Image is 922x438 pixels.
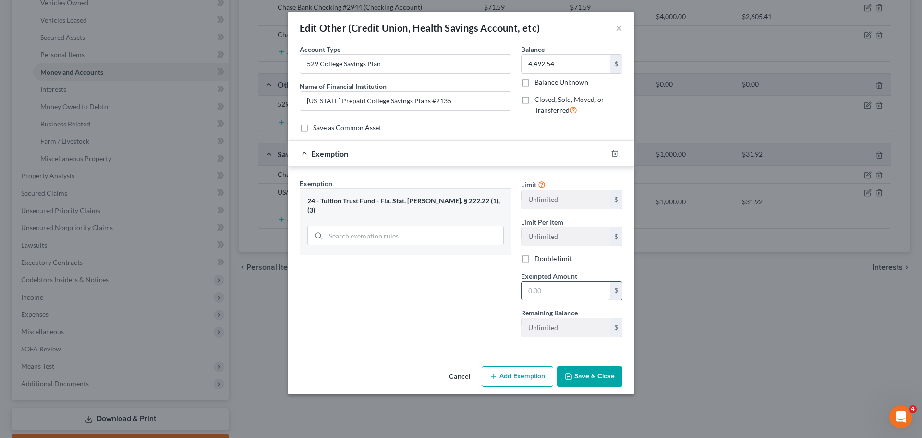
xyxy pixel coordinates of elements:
span: Closed, Sold, Moved, or Transferred [534,95,604,114]
span: Exempted Amount [521,272,577,280]
input: Search exemption rules... [326,226,503,245]
div: $ [610,227,622,246]
label: Save as Common Asset [313,123,381,133]
span: Name of Financial Institution [300,82,387,90]
span: 4 [909,405,917,413]
input: 0.00 [522,55,610,73]
button: Add Exemption [482,366,553,387]
input: -- [522,227,610,246]
div: $ [610,282,622,300]
button: Save & Close [557,366,622,387]
input: Credit Union, HSA, etc [300,55,511,73]
div: $ [610,55,622,73]
input: -- [522,318,610,337]
input: Enter name... [300,92,511,110]
label: Balance [521,44,545,54]
button: × [616,22,622,34]
input: -- [522,190,610,209]
div: $ [610,318,622,337]
div: 24 - Tuition Trust Fund - Fla. Stat. [PERSON_NAME]. § 222.22 (1),(3) [307,197,504,214]
label: Double limit [534,254,572,263]
span: Limit [521,180,536,188]
iframe: Intercom live chat [889,405,912,428]
label: Balance Unknown [534,77,588,87]
label: Account Type [300,44,340,54]
span: Exemption [300,179,332,188]
input: 0.00 [522,282,610,300]
label: Remaining Balance [521,308,578,318]
div: $ [610,190,622,209]
div: Edit Other (Credit Union, Health Savings Account, etc) [300,21,540,35]
span: Exemption [311,149,348,158]
label: Limit Per Item [521,217,563,227]
button: Cancel [441,367,478,387]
